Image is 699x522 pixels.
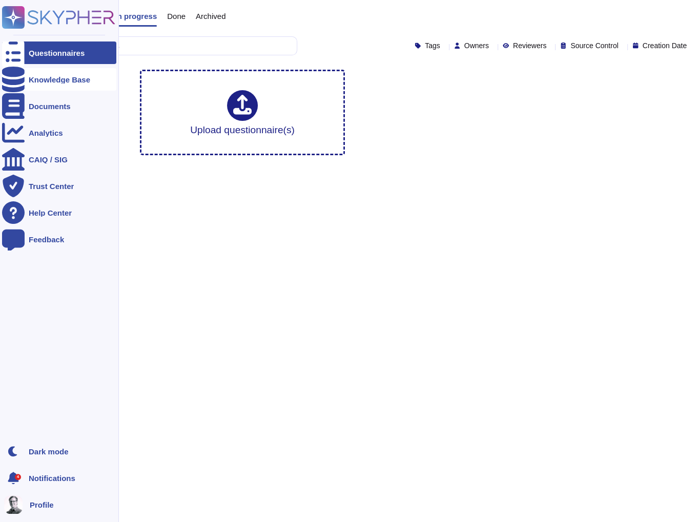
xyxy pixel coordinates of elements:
input: Search by keywords [40,37,297,55]
div: Questionnaires [29,49,85,57]
button: user [2,493,30,516]
div: Knowledge Base [29,76,90,83]
a: Feedback [2,228,116,250]
span: Source Control [570,42,618,49]
div: Upload questionnaire(s) [190,90,295,135]
a: Analytics [2,121,116,144]
span: Notifications [29,474,75,482]
a: Trust Center [2,175,116,197]
div: Analytics [29,129,63,137]
a: Questionnaires [2,41,116,64]
div: CAIQ / SIG [29,156,68,163]
span: Done [167,12,186,20]
div: Dark mode [29,448,69,455]
a: Help Center [2,201,116,224]
img: user [4,495,23,514]
span: Tags [425,42,440,49]
div: Documents [29,102,71,110]
span: Creation Date [643,42,687,49]
span: Profile [30,501,54,509]
a: Knowledge Base [2,68,116,91]
span: In progress [115,12,157,20]
span: Archived [196,12,225,20]
div: 4 [15,474,21,480]
div: Trust Center [29,182,74,190]
a: CAIQ / SIG [2,148,116,171]
span: Owners [464,42,489,49]
div: Help Center [29,209,72,217]
div: Feedback [29,236,64,243]
span: Reviewers [513,42,546,49]
a: Documents [2,95,116,117]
